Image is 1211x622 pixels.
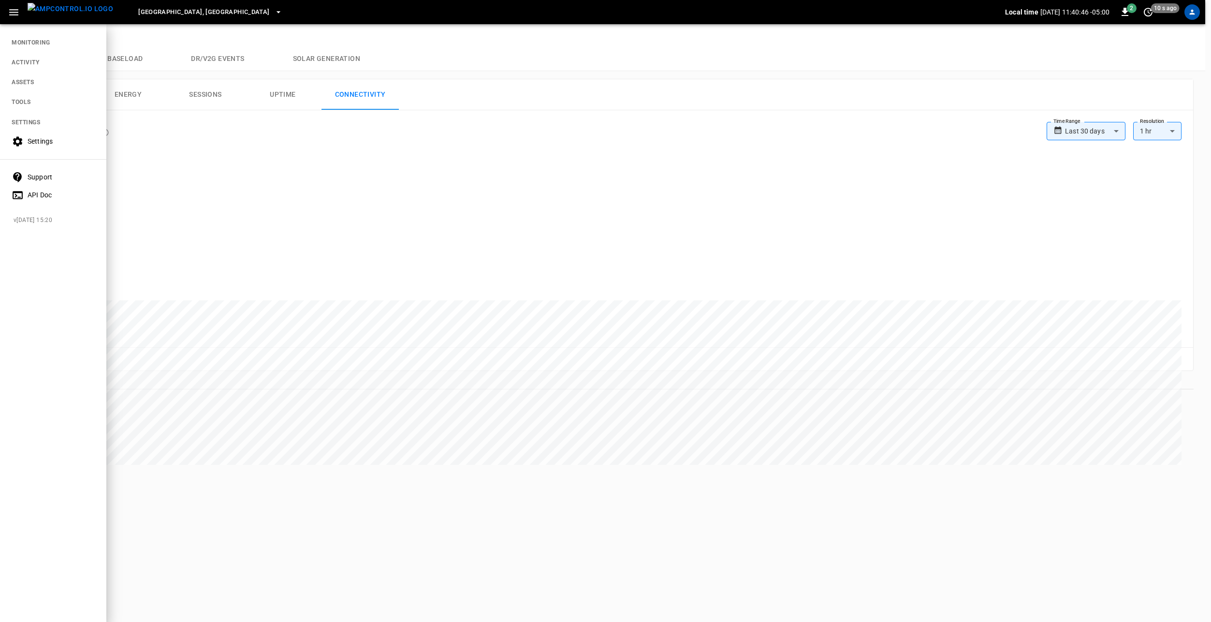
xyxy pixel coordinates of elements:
button: set refresh interval [1140,4,1156,20]
div: Settings [28,136,95,146]
span: v [DATE] 15:20 [14,216,99,225]
span: 2 [1127,3,1137,13]
img: ampcontrol.io logo [28,3,113,15]
span: 10 s ago [1151,3,1180,13]
div: API Doc [28,190,95,200]
div: profile-icon [1184,4,1200,20]
span: [GEOGRAPHIC_DATA], [GEOGRAPHIC_DATA] [138,7,269,18]
p: Local time [1005,7,1038,17]
div: Support [28,172,95,182]
p: [DATE] 11:40:46 -05:00 [1040,7,1109,17]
